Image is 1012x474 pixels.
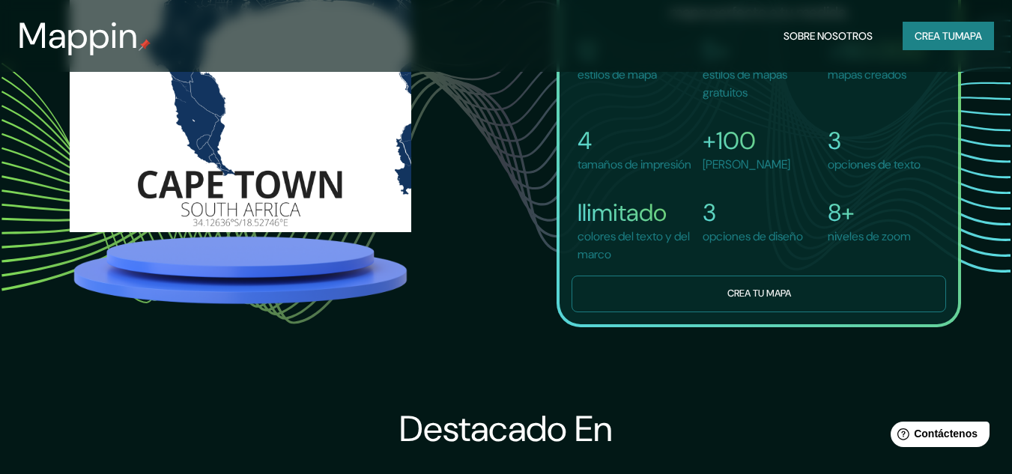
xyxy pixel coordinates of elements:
[70,232,411,308] img: platform.png
[778,22,879,50] button: Sobre nosotros
[955,29,982,43] font: mapa
[18,12,139,59] font: Mappin
[578,228,690,262] font: colores del texto y del marco
[703,157,790,172] font: [PERSON_NAME]
[828,125,841,157] font: 3
[578,197,667,228] font: Ilimitado
[578,157,691,172] font: tamaños de impresión
[915,29,955,43] font: Crea tu
[703,125,756,157] font: +100
[572,276,946,312] button: Crea tu mapa
[903,22,994,50] button: Crea tumapa
[578,67,657,82] font: estilos de mapa
[139,39,151,51] img: pin de mapeo
[828,157,921,172] font: opciones de texto
[828,228,911,244] font: niveles de zoom
[703,67,787,100] font: estilos de mapas gratuitos
[727,287,791,300] font: Crea tu mapa
[828,67,906,82] font: mapas creados
[879,416,996,458] iframe: Lanzador de widgets de ayuda
[828,197,855,228] font: 8+
[784,29,873,43] font: Sobre nosotros
[703,228,803,244] font: opciones de diseño
[703,197,716,228] font: 3
[399,405,613,452] font: Destacado en
[578,125,592,157] font: 4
